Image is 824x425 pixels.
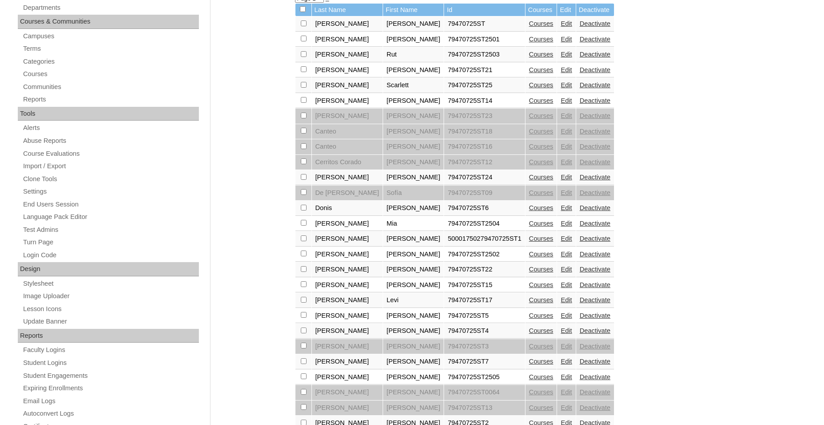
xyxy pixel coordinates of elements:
[580,404,610,411] a: Deactivate
[22,43,199,54] a: Terms
[312,32,383,47] td: [PERSON_NAME]
[312,339,383,354] td: [PERSON_NAME]
[580,112,610,119] a: Deactivate
[22,316,199,327] a: Update Banner
[561,189,572,196] a: Edit
[529,112,553,119] a: Courses
[529,51,553,58] a: Courses
[22,396,199,407] a: Email Logs
[580,235,610,242] a: Deactivate
[580,312,610,319] a: Deactivate
[529,358,553,365] a: Courses
[312,47,383,62] td: [PERSON_NAME]
[22,370,199,381] a: Student Engagements
[22,56,199,67] a: Categories
[383,124,444,139] td: [PERSON_NAME]
[18,107,199,121] div: Tools
[580,266,610,273] a: Deactivate
[383,32,444,47] td: [PERSON_NAME]
[383,63,444,78] td: [PERSON_NAME]
[580,20,610,27] a: Deactivate
[580,174,610,181] a: Deactivate
[312,4,383,16] td: Last Name
[580,81,610,89] a: Deactivate
[529,128,553,135] a: Courses
[312,278,383,293] td: [PERSON_NAME]
[444,385,525,400] td: 79470725ST0064
[444,339,525,354] td: 79470725ST3
[383,370,444,385] td: [PERSON_NAME]
[561,97,572,104] a: Edit
[312,216,383,231] td: [PERSON_NAME]
[383,78,444,93] td: Scarlett
[561,112,572,119] a: Edit
[580,373,610,380] a: Deactivate
[312,231,383,247] td: [PERSON_NAME]
[580,358,610,365] a: Deactivate
[22,161,199,172] a: Import / Export
[561,373,572,380] a: Edit
[312,308,383,324] td: [PERSON_NAME]
[529,312,553,319] a: Courses
[312,63,383,78] td: [PERSON_NAME]
[312,262,383,277] td: [PERSON_NAME]
[529,81,553,89] a: Courses
[312,78,383,93] td: [PERSON_NAME]
[529,66,553,73] a: Courses
[529,158,553,166] a: Courses
[444,247,525,262] td: 79470725ST2502
[561,251,572,258] a: Edit
[22,291,199,302] a: Image Uploader
[383,354,444,369] td: [PERSON_NAME]
[561,20,572,27] a: Edit
[529,343,553,350] a: Courses
[444,109,525,124] td: 79470725ST23
[561,36,572,43] a: Edit
[383,201,444,216] td: [PERSON_NAME]
[444,47,525,62] td: 79470725ST2503
[561,158,572,166] a: Edit
[561,266,572,273] a: Edit
[561,51,572,58] a: Edit
[383,186,444,201] td: Sofía
[529,404,553,411] a: Courses
[22,237,199,248] a: Turn Page
[561,81,572,89] a: Edit
[561,389,572,396] a: Edit
[22,304,199,315] a: Lesson Icons
[529,389,553,396] a: Courses
[580,327,610,334] a: Deactivate
[529,174,553,181] a: Courses
[444,124,525,139] td: 79470725ST18
[22,278,199,289] a: Stylesheet
[580,389,610,396] a: Deactivate
[525,4,557,16] td: Courses
[383,308,444,324] td: [PERSON_NAME]
[22,94,199,105] a: Reports
[529,266,553,273] a: Courses
[444,370,525,385] td: 79470725ST2505
[444,278,525,293] td: 79470725ST15
[580,143,610,150] a: Deactivate
[312,16,383,32] td: [PERSON_NAME]
[529,251,553,258] a: Courses
[580,36,610,43] a: Deactivate
[444,201,525,216] td: 79470725ST6
[383,16,444,32] td: [PERSON_NAME]
[22,211,199,223] a: Language Pack Editor
[580,281,610,288] a: Deactivate
[580,97,610,104] a: Deactivate
[22,250,199,261] a: Login Code
[529,36,553,43] a: Courses
[383,385,444,400] td: [PERSON_NAME]
[561,174,572,181] a: Edit
[529,20,553,27] a: Courses
[22,2,199,13] a: Departments
[383,216,444,231] td: Mia
[444,216,525,231] td: 79470725ST2504
[22,383,199,394] a: Expiring Enrollments
[561,327,572,334] a: Edit
[561,128,572,135] a: Edit
[561,404,572,411] a: Edit
[312,186,383,201] td: De [PERSON_NAME]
